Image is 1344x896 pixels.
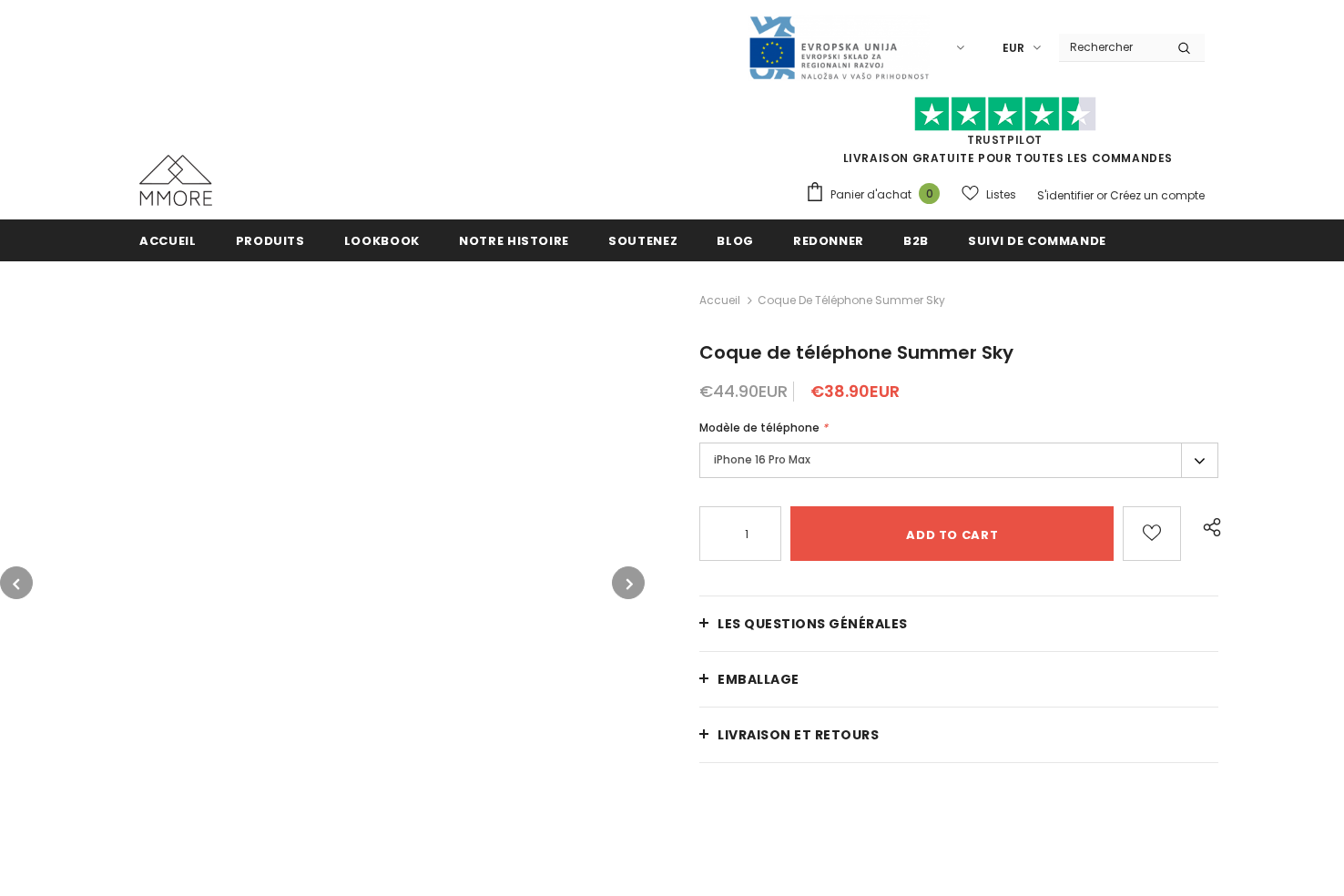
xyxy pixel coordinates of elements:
[967,132,1043,148] a: TrustPilot
[1003,39,1024,57] span: EUR
[236,219,305,260] a: Produits
[1037,188,1094,203] a: S'identifier
[919,183,940,204] span: 0
[608,232,677,249] span: soutenez
[758,290,945,311] span: Coque de téléphone Summer Sky
[718,670,799,688] span: EMBALLAGE
[236,232,305,249] span: Produits
[790,506,1114,561] input: Add to cart
[699,380,788,402] span: €44.90EUR
[718,726,879,744] span: Livraison et retours
[805,105,1205,166] span: LIVRAISON GRATUITE POUR TOUTES LES COMMANDES
[1110,188,1205,203] a: Créez un compte
[699,596,1218,651] a: Les questions générales
[793,232,864,249] span: Redonner
[717,219,754,260] a: Blog
[699,708,1218,762] a: Livraison et retours
[830,186,911,204] span: Panier d'achat
[139,155,212,206] img: Cas MMORE
[968,232,1106,249] span: Suivi de commande
[718,615,908,633] span: Les questions générales
[139,232,197,249] span: Accueil
[699,443,1218,478] label: iPhone 16 Pro Max
[344,232,420,249] span: Lookbook
[748,15,930,81] img: Javni Razpis
[748,39,930,55] a: Javni Razpis
[699,652,1218,707] a: EMBALLAGE
[459,219,569,260] a: Notre histoire
[805,181,949,209] a: Panier d'achat 0
[608,219,677,260] a: soutenez
[968,219,1106,260] a: Suivi de commande
[1096,188,1107,203] span: or
[986,186,1016,204] span: Listes
[914,97,1096,132] img: Faites confiance aux étoiles pilotes
[810,380,900,402] span: €38.90EUR
[459,232,569,249] span: Notre histoire
[139,219,197,260] a: Accueil
[962,178,1016,210] a: Listes
[903,232,929,249] span: B2B
[699,290,740,311] a: Accueil
[344,219,420,260] a: Lookbook
[903,219,929,260] a: B2B
[1059,34,1164,60] input: Search Site
[717,232,754,249] span: Blog
[699,340,1013,365] span: Coque de téléphone Summer Sky
[699,420,820,435] span: Modèle de téléphone
[793,219,864,260] a: Redonner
